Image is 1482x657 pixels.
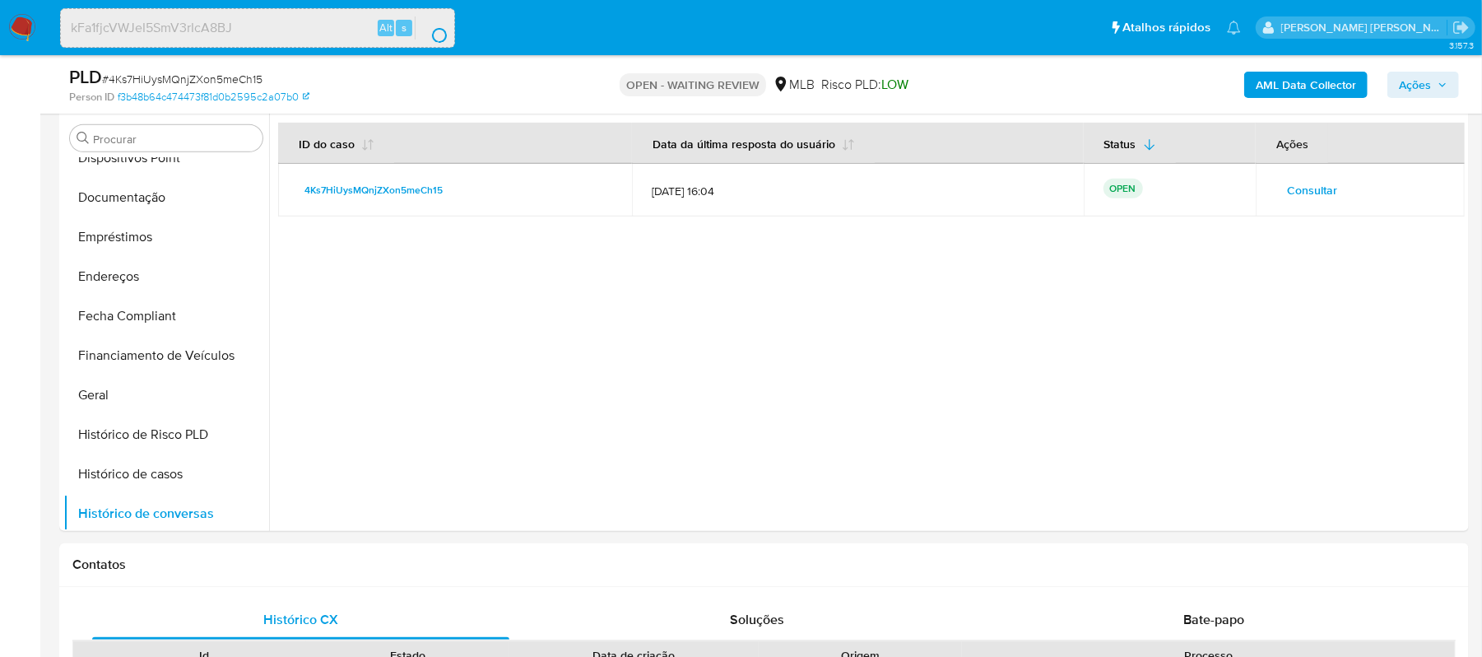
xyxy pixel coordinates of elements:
[1183,610,1244,629] span: Bate-papo
[102,71,262,87] span: # 4Ks7HiUysMQnjZXon5meCh15
[63,257,269,296] button: Endereços
[881,75,908,94] span: LOW
[63,296,269,336] button: Fecha Compliant
[1122,19,1210,36] span: Atalhos rápidos
[63,336,269,375] button: Financiamento de Veículos
[69,63,102,90] b: PLD
[402,20,407,35] span: s
[93,132,256,147] input: Procurar
[1227,21,1241,35] a: Notificações
[63,415,269,454] button: Histórico de Risco PLD
[1449,39,1474,52] span: 3.157.3
[69,90,114,105] b: Person ID
[1399,72,1431,98] span: Ações
[63,217,269,257] button: Empréstimos
[1244,72,1368,98] button: AML Data Collector
[415,16,448,40] button: search-icon
[821,76,908,94] span: Risco PLD:
[263,610,338,629] span: Histórico CX
[118,90,309,105] a: f3b48b64c474473f81d0b2595c2a07b0
[63,138,269,178] button: Dispositivos Point
[1387,72,1459,98] button: Ações
[620,73,766,96] p: OPEN - WAITING REVIEW
[63,375,269,415] button: Geral
[77,132,90,145] button: Procurar
[773,76,815,94] div: MLB
[730,610,784,629] span: Soluções
[1281,20,1447,35] p: sergina.neta@mercadolivre.com
[72,557,1456,573] h1: Contatos
[1256,72,1356,98] b: AML Data Collector
[1452,19,1470,36] a: Sair
[63,494,269,534] button: Histórico de conversas
[63,178,269,217] button: Documentação
[379,20,393,35] span: Alt
[63,454,269,494] button: Histórico de casos
[61,17,454,39] input: Pesquise usuários ou casos...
